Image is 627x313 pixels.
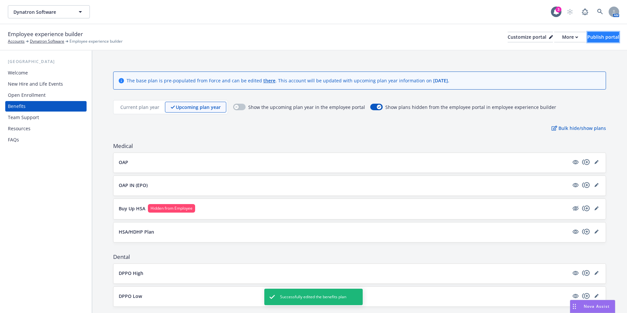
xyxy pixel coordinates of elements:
[572,158,579,166] a: visible
[584,303,610,309] span: Nova Assist
[5,135,87,145] a: FAQs
[5,112,87,123] a: Team Support
[8,5,90,18] button: Dynatron Software
[572,204,579,212] a: hidden
[593,181,600,189] a: editPencil
[5,79,87,89] a: New Hire and Life Events
[5,123,87,134] a: Resources
[582,158,590,166] a: copyPlus
[248,104,365,111] span: Show the upcoming plan year in the employee portal
[13,9,70,15] span: Dynatron Software
[562,32,578,42] div: More
[263,77,275,84] a: there
[113,253,606,261] span: Dental
[119,182,569,189] button: OAP IN (EPO)
[30,38,64,44] a: Dynatron Software
[119,159,569,166] button: OAP
[8,79,63,89] div: New Hire and Life Events
[119,270,569,277] button: DPPO High
[508,32,553,42] button: Customize portal
[572,292,579,300] a: visible
[552,125,606,132] p: Bulk hide/show plans
[593,158,600,166] a: editPencil
[119,204,569,213] button: Buy Up HSAHidden from Employee
[5,58,87,65] div: [GEOGRAPHIC_DATA]
[563,5,576,18] a: Start snowing
[8,38,25,44] a: Accounts
[572,181,579,189] a: visible
[578,5,592,18] a: Report a Bug
[280,294,346,300] span: Successfully edited the benefits plan
[582,204,590,212] a: copyPlus
[119,293,142,300] p: DPPO Low
[8,101,26,112] div: Benefits
[127,77,263,84] span: The base plan is pre-populated from Force and can be edited
[572,228,579,236] a: visible
[8,135,19,145] div: FAQs
[8,112,39,123] div: Team Support
[570,300,615,313] button: Nova Assist
[119,159,128,166] p: OAP
[5,68,87,78] a: Welcome
[176,104,221,111] p: Upcoming plan year
[582,181,590,189] a: copyPlus
[593,204,600,212] a: editPencil
[151,205,192,211] span: Hidden from Employee
[587,32,619,42] button: Publish portal
[593,269,600,277] a: editPencil
[582,269,590,277] a: copyPlus
[572,269,579,277] a: visible
[119,205,145,212] p: Buy Up HSA
[5,90,87,100] a: Open Enrollment
[119,182,148,189] p: OAP IN (EPO)
[119,293,569,300] button: DPPO Low
[8,68,28,78] div: Welcome
[570,300,578,313] div: Drag to move
[593,228,600,236] a: editPencil
[433,77,449,84] span: [DATE] .
[554,32,586,42] button: More
[8,123,30,134] div: Resources
[119,228,569,235] button: HSA/HDHP Plan
[119,228,154,235] p: HSA/HDHP Plan
[113,142,606,150] span: Medical
[275,77,433,84] span: . This account will be updated with upcoming plan year information on
[385,104,556,111] span: Show plans hidden from the employee portal in employee experience builder
[119,270,143,277] p: DPPO High
[593,292,600,300] a: editPencil
[582,292,590,300] a: copyPlus
[5,101,87,112] a: Benefits
[594,5,607,18] a: Search
[120,104,159,111] p: Current plan year
[70,38,123,44] span: Employee experience builder
[8,90,46,100] div: Open Enrollment
[8,30,83,38] span: Employee experience builder
[582,228,590,236] a: copyPlus
[556,7,561,12] div: 3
